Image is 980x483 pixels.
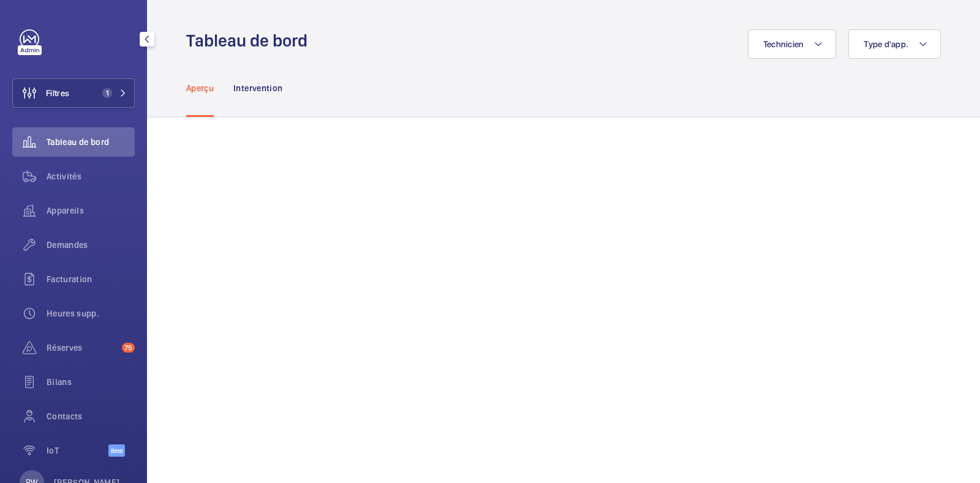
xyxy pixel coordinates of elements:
span: 75 [122,343,135,353]
span: Type d'app. [864,39,908,49]
span: Réserves [47,342,117,354]
h1: Tableau de bord [186,29,315,52]
span: Appareils [47,204,135,217]
button: Type d'app. [848,29,941,59]
span: Heures supp. [47,307,135,320]
span: Beta [108,444,125,457]
p: Intervention [233,82,282,94]
span: Contacts [47,410,135,422]
button: Filtres1 [12,78,135,108]
span: IoT [47,444,108,457]
span: Activités [47,170,135,182]
span: Facturation [47,273,135,285]
span: Tableau de bord [47,136,135,148]
span: Demandes [47,239,135,251]
span: 1 [102,88,112,98]
span: Filtres [46,87,69,99]
span: Technicien [763,39,804,49]
span: Bilans [47,376,135,388]
p: Aperçu [186,82,214,94]
button: Technicien [748,29,837,59]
